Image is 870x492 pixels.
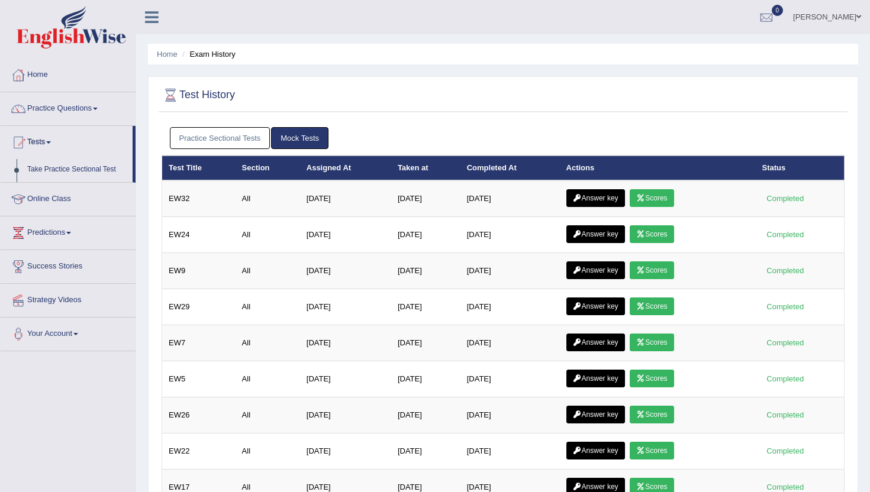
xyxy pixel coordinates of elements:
td: [DATE] [460,253,560,289]
td: [DATE] [300,253,391,289]
td: EW9 [162,253,236,289]
td: All [236,433,300,470]
td: [DATE] [300,433,391,470]
td: [DATE] [391,180,460,217]
a: Online Class [1,183,136,212]
a: Practice Sectional Tests [170,127,270,149]
td: [DATE] [460,433,560,470]
span: 0 [772,5,784,16]
div: Completed [762,409,808,421]
td: EW7 [162,325,236,361]
div: Completed [762,264,808,277]
td: EW24 [162,217,236,253]
td: [DATE] [391,361,460,397]
div: Completed [762,228,808,241]
td: All [236,217,300,253]
th: Completed At [460,156,560,180]
a: Answer key [566,334,625,351]
a: Scores [630,334,674,351]
td: [DATE] [300,217,391,253]
div: Completed [762,300,808,313]
th: Assigned At [300,156,391,180]
td: [DATE] [391,289,460,325]
th: Actions [560,156,756,180]
td: All [236,397,300,433]
th: Section [236,156,300,180]
div: Completed [762,445,808,457]
td: [DATE] [460,397,560,433]
h2: Test History [162,86,235,104]
td: [DATE] [300,180,391,217]
td: [DATE] [300,325,391,361]
a: Success Stories [1,250,136,280]
a: Scores [630,189,674,207]
td: [DATE] [391,433,460,470]
a: Answer key [566,225,625,243]
td: [DATE] [300,397,391,433]
td: [DATE] [460,289,560,325]
a: Scores [630,225,674,243]
td: [DATE] [391,253,460,289]
a: Answer key [566,442,625,459]
td: [DATE] [300,361,391,397]
a: Scores [630,406,674,423]
th: Test Title [162,156,236,180]
a: Answer key [566,189,625,207]
td: EW22 [162,433,236,470]
td: [DATE] [391,397,460,433]
td: EW26 [162,397,236,433]
a: Take Practice Sectional Test [22,159,133,180]
a: Answer key [566,370,625,387]
a: Scores [630,261,674,279]
a: Take Mock Test [22,180,133,202]
td: EW29 [162,289,236,325]
div: Completed [762,336,808,349]
a: Answer key [566,406,625,423]
th: Status [756,156,845,180]
a: Mock Tests [271,127,328,149]
td: [DATE] [300,289,391,325]
a: Practice Questions [1,92,136,122]
a: Strategy Videos [1,284,136,313]
div: Completed [762,373,808,385]
a: Tests [1,126,133,156]
a: Scores [630,370,674,387]
a: Answer key [566,261,625,279]
a: Your Account [1,318,136,347]
a: Scores [630,297,674,315]
td: All [236,253,300,289]
a: Answer key [566,297,625,315]
div: Completed [762,192,808,205]
a: Predictions [1,216,136,246]
td: [DATE] [460,217,560,253]
a: Home [157,50,178,59]
th: Taken at [391,156,460,180]
td: All [236,325,300,361]
td: [DATE] [460,361,560,397]
a: Scores [630,442,674,459]
td: [DATE] [460,180,560,217]
td: EW5 [162,361,236,397]
li: Exam History [179,48,236,60]
td: All [236,361,300,397]
td: [DATE] [391,217,460,253]
td: All [236,289,300,325]
td: [DATE] [460,325,560,361]
a: Home [1,59,136,88]
td: EW32 [162,180,236,217]
td: [DATE] [391,325,460,361]
td: All [236,180,300,217]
